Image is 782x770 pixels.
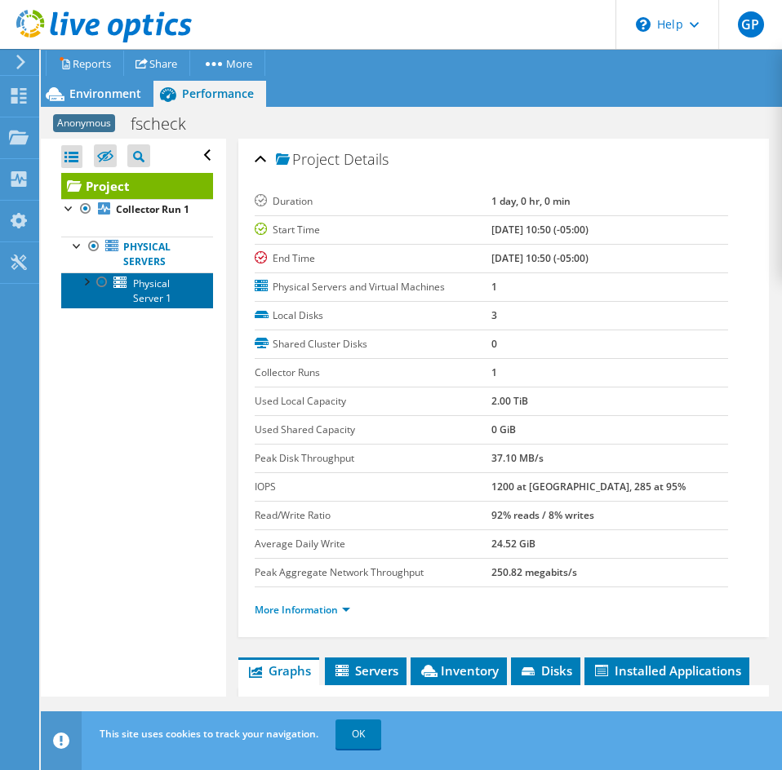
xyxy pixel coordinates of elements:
label: Peak Disk Throughput [255,450,491,467]
span: Environment [69,86,141,101]
a: Physical Server 1 [61,272,213,308]
span: Installed Applications [593,662,741,679]
a: Share [123,51,190,76]
b: 24.52 GiB [491,537,535,551]
b: 2.00 TiB [491,394,528,408]
label: Used Local Capacity [255,393,491,409]
b: Collector Run 1 [116,202,189,216]
b: 0 [491,337,497,351]
label: Local Disks [255,308,491,324]
b: 250.82 megabits/s [491,565,577,579]
span: Project [276,152,340,168]
a: Project [61,173,213,199]
span: Anonymous [53,114,115,132]
span: Performance [182,86,254,101]
span: GP [738,11,764,38]
span: Disks [519,662,572,679]
a: Reports [46,51,124,76]
a: Physical Servers [61,237,213,272]
b: 3 [491,308,497,322]
label: Duration [255,193,491,210]
b: 1 day, 0 hr, 0 min [491,194,571,208]
b: 1 [491,365,497,379]
label: Used Shared Capacity [255,422,491,438]
label: IOPS [255,479,491,495]
label: Start Time [255,222,491,238]
label: End Time [255,250,491,267]
span: Details [344,149,389,169]
a: More Information [255,603,350,617]
span: Servers [333,662,398,679]
h1: fscheck [123,115,211,133]
a: Collector Run 1 [61,199,213,220]
span: Inventory [419,662,499,679]
b: 92% reads / 8% writes [491,508,594,522]
a: OK [335,719,381,749]
b: 37.10 MB/s [491,451,544,465]
label: Collector Runs [255,365,491,381]
span: This site uses cookies to track your navigation. [100,727,318,741]
span: Graphs [247,662,311,679]
b: [DATE] 10:50 (-05:00) [491,223,589,237]
b: 1 [491,280,497,294]
label: Shared Cluster Disks [255,336,491,352]
label: Physical Servers and Virtual Machines [255,279,491,295]
span: Physical Server 1 [133,277,171,305]
b: [DATE] 10:50 (-05:00) [491,251,589,265]
label: Read/Write Ratio [255,507,491,524]
a: More [189,51,265,76]
b: 0 GiB [491,423,516,436]
svg: \n [636,17,651,32]
label: Average Daily Write [255,536,491,552]
label: Peak Aggregate Network Throughput [255,564,491,581]
b: 1200 at [GEOGRAPHIC_DATA], 285 at 95% [491,480,686,493]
